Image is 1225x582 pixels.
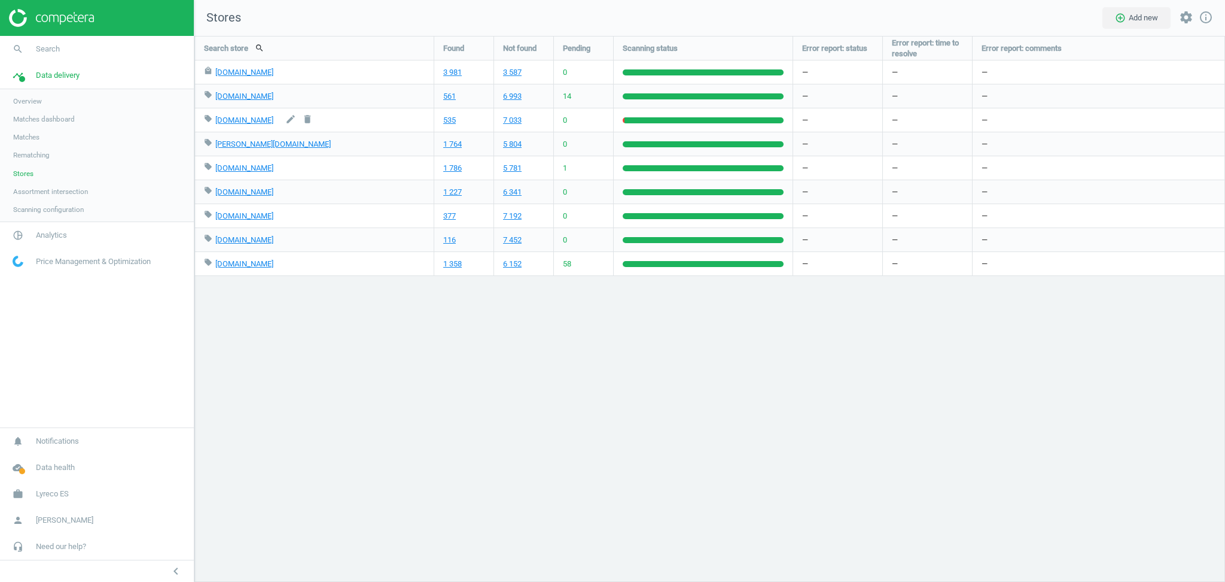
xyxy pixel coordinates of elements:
[13,187,88,196] span: Assortment intersection
[563,115,567,126] span: 0
[503,43,537,54] span: Not found
[503,91,522,102] a: 6 993
[215,259,273,268] a: [DOMAIN_NAME]
[793,60,882,84] div: —
[563,211,567,222] span: 0
[9,9,94,27] img: ajHJNr6hYgQAAAAASUVORK5CYII=
[892,91,898,102] span: —
[1199,10,1213,26] a: info_outline
[204,90,212,99] i: local_offer
[36,44,60,54] span: Search
[13,132,39,142] span: Matches
[215,92,273,101] a: [DOMAIN_NAME]
[7,64,29,87] i: timeline
[1199,10,1213,25] i: info_outline
[563,43,590,54] span: Pending
[161,563,191,579] button: chevron_left
[204,138,212,147] i: local_offer
[443,235,456,245] a: 116
[215,235,273,244] a: [DOMAIN_NAME]
[7,456,29,479] i: cloud_done
[215,140,331,148] a: [PERSON_NAME][DOMAIN_NAME]
[793,180,882,204] div: —
[623,43,678,54] span: Scanning status
[892,235,898,245] span: —
[892,38,963,59] span: Error report: time to resolve
[563,91,571,102] span: 14
[36,541,86,552] span: Need our help?
[973,132,1225,156] div: —
[503,259,522,269] a: 6 152
[204,114,212,123] i: local_offer
[563,67,567,78] span: 0
[285,114,296,126] button: edit
[892,211,898,222] span: —
[892,67,898,78] span: —
[13,256,23,267] img: wGWNvw8QSZomAAAAABJRU5ErkJggg==
[443,163,462,174] a: 1 786
[503,139,522,150] a: 5 804
[973,156,1225,180] div: —
[204,66,212,75] i: local_mall
[215,211,273,220] a: [DOMAIN_NAME]
[7,535,29,558] i: headset_mic
[204,234,212,242] i: local_offer
[285,114,296,125] i: edit
[195,37,434,60] div: Search store
[892,187,898,198] span: —
[194,10,241,26] span: Stores
[563,235,567,245] span: 0
[1179,10,1193,25] i: settings
[443,139,462,150] a: 1 764
[563,187,567,198] span: 0
[982,43,1062,54] span: Error report: comments
[36,489,69,499] span: Lyreco ES
[503,235,522,245] a: 7 452
[443,259,462,269] a: 1 358
[302,114,313,126] button: delete
[13,114,75,124] span: Matches dashboard
[36,230,67,241] span: Analytics
[1174,5,1199,31] button: settings
[443,187,462,198] a: 1 227
[302,114,313,125] i: delete
[36,256,151,267] span: Price Management & Optimization
[563,163,567,174] span: 1
[443,211,456,222] a: 377
[793,228,882,251] div: —
[503,163,522,174] a: 5 781
[1115,13,1126,23] i: add_circle_outline
[793,108,882,132] div: —
[204,162,212,171] i: local_offer
[563,139,567,150] span: 0
[443,67,462,78] a: 3 981
[793,252,882,275] div: —
[973,108,1225,132] div: —
[973,60,1225,84] div: —
[503,187,522,198] a: 6 341
[973,252,1225,275] div: —
[973,180,1225,204] div: —
[793,132,882,156] div: —
[892,139,898,150] span: —
[13,205,84,214] span: Scanning configuration
[443,43,464,54] span: Found
[215,163,273,172] a: [DOMAIN_NAME]
[1102,7,1171,29] button: add_circle_outlineAdd new
[892,259,898,269] span: —
[802,43,867,54] span: Error report: status
[7,224,29,247] i: pie_chart_outlined
[793,84,882,108] div: —
[503,211,522,222] a: 7 192
[7,509,29,532] i: person
[13,150,50,160] span: Rematching
[7,430,29,453] i: notifications
[563,259,571,269] span: 58
[215,116,273,125] a: [DOMAIN_NAME]
[892,115,898,126] span: —
[443,115,456,126] a: 535
[443,91,456,102] a: 561
[973,84,1225,108] div: —
[36,436,79,447] span: Notifications
[793,204,882,228] div: —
